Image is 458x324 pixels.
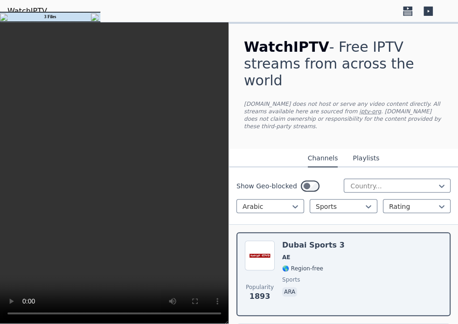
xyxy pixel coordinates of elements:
span: 🌎 Region-free [282,265,323,272]
label: Show Geo-blocked [236,181,297,191]
span: sports [282,276,300,283]
a: WatchIPTV [7,6,47,17]
h1: - Free IPTV streams from across the world [244,39,443,89]
p: ara [282,287,297,296]
p: [DOMAIN_NAME] does not host or serve any video content directly. All streams available here are s... [244,100,443,130]
span: WatchIPTV [244,39,329,55]
button: Playlists [353,150,379,167]
h6: Dubai Sports 3 [282,241,345,250]
span: AE [282,254,290,261]
button: Channels [308,150,338,167]
img: Dubai Sports 3 [245,241,275,270]
img: close16.png [91,14,100,21]
td: 3 Files [9,13,91,21]
a: iptv-org [359,108,381,115]
span: 1893 [250,291,271,302]
span: Popularity [246,283,274,291]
